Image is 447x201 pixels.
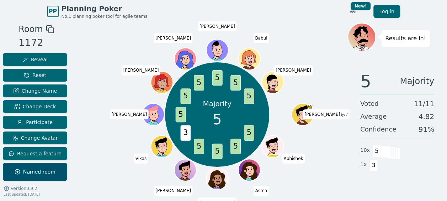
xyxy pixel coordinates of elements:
button: Participate [3,116,67,129]
a: PPPlanning PokerNo.1 planning poker tool for agile teams [47,4,148,19]
button: Change Avatar [3,132,67,144]
span: Majority [400,73,434,90]
span: (you) [340,113,348,117]
button: New! [346,5,359,18]
span: Click to change your name [154,33,193,43]
span: Named room [15,168,55,175]
button: Request a feature [3,147,67,160]
span: Click to change your name [303,109,350,119]
span: Version 0.9.2 [11,186,37,191]
span: 5 [194,75,204,90]
button: Named room [3,163,67,181]
span: Click to change your name [254,186,269,196]
span: 5 [360,73,371,90]
span: 5 [175,107,186,122]
span: Reset [24,72,46,79]
span: No.1 planning poker tool for agile teams [62,14,148,19]
span: 3 [180,125,191,140]
span: Average [360,112,387,122]
span: Click to change your name [110,109,149,119]
span: 11 / 11 [414,99,434,109]
span: 5 [244,88,254,104]
span: 5 [180,88,191,104]
span: Request a feature [9,150,62,157]
span: Participate [17,119,53,126]
span: 5 [212,70,222,86]
span: 5 [194,139,204,154]
span: 3 [369,159,378,171]
span: Voted [360,99,379,109]
span: Click to change your name [134,154,149,164]
span: Click to change your name [154,186,193,196]
span: 91 % [419,124,434,134]
span: Click to change your name [198,21,237,31]
p: Results are in! [385,33,426,43]
span: 5 [213,109,222,130]
div: New! [351,2,371,10]
button: Click to change your avatar [292,104,313,125]
span: Change Avatar [12,134,58,141]
span: Click to change your name [122,66,161,76]
span: Click to change your name [282,154,305,164]
button: Change Name [3,84,67,97]
span: 5 [373,145,381,157]
span: Confidence [360,124,396,134]
button: Reveal [3,53,67,66]
span: Viney is the host [307,104,313,109]
p: Majority [203,99,232,109]
span: 5 [212,144,222,159]
span: Change Deck [14,103,56,110]
span: Click to change your name [253,33,269,43]
button: Version0.9.2 [4,186,37,191]
span: 10 x [360,146,370,154]
div: 1172 [18,36,54,50]
span: Click to change your name [274,66,313,76]
span: 4.82 [418,112,434,122]
span: PP [49,7,57,16]
span: 1 x [360,161,367,169]
span: Room [18,23,43,36]
span: Reveal [22,56,48,63]
span: 5 [244,125,254,140]
button: Reset [3,69,67,82]
span: 5 [230,139,241,154]
span: Change Name [13,87,57,94]
button: Change Deck [3,100,67,113]
span: Planning Poker [62,4,148,14]
a: Log in [373,5,400,18]
span: Last updated: [DATE] [4,192,40,196]
span: 5 [230,75,241,90]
